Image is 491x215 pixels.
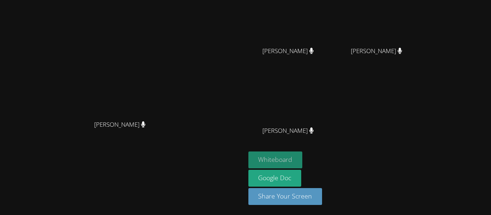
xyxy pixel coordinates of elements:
span: [PERSON_NAME] [94,120,146,130]
a: Google Doc [248,170,302,187]
span: [PERSON_NAME] [262,46,314,56]
span: [PERSON_NAME] [262,126,314,136]
span: [PERSON_NAME] [351,46,402,56]
button: Share Your Screen [248,188,322,205]
button: Whiteboard [248,151,303,168]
